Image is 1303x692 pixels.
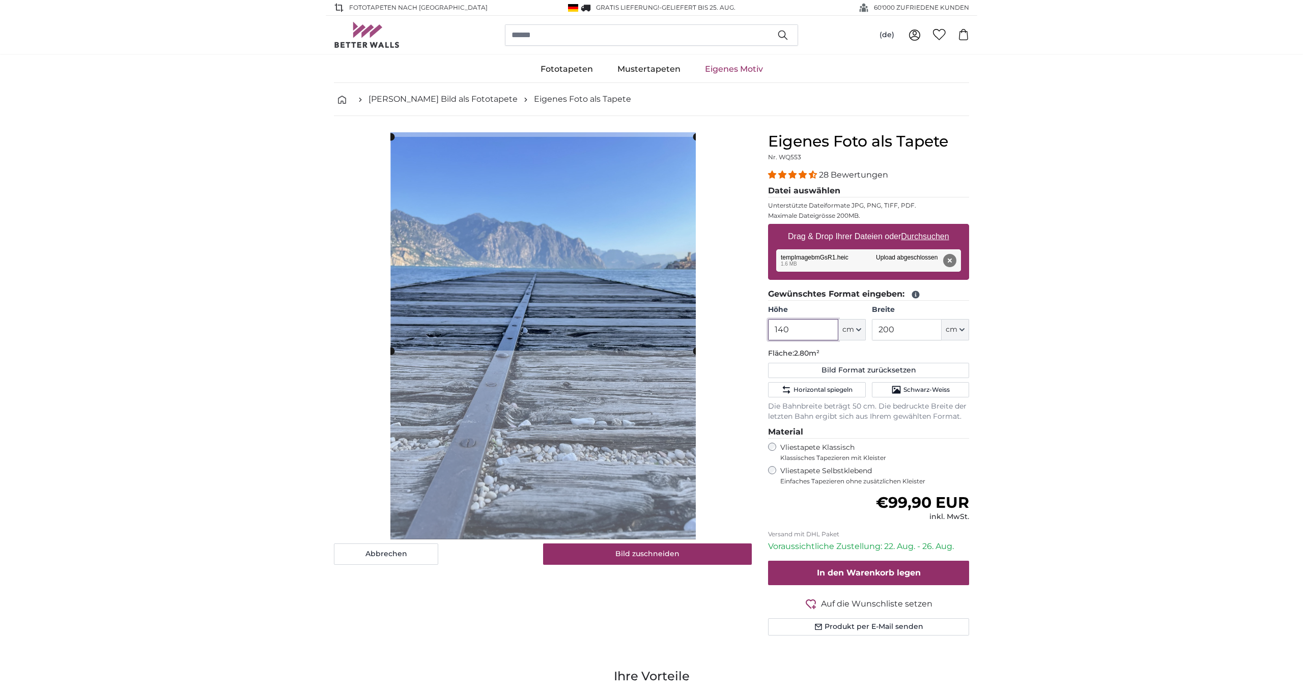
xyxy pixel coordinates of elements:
legend: Material [768,426,969,439]
span: 60'000 ZUFRIEDENE KUNDEN [874,3,969,12]
button: Abbrechen [334,543,438,565]
span: Schwarz-Weiss [903,386,950,394]
a: Eigenes Foto als Tapete [534,93,631,105]
span: Fototapeten nach [GEOGRAPHIC_DATA] [349,3,488,12]
span: 28 Bewertungen [819,170,888,180]
span: 2.80m² [794,349,819,358]
legend: Gewünschtes Format eingeben: [768,288,969,301]
label: Drag & Drop Ihrer Dateien oder [784,226,953,247]
span: 4.32 stars [768,170,819,180]
img: Deutschland [568,4,578,12]
h1: Eigenes Foto als Tapete [768,132,969,151]
button: cm [838,319,866,340]
p: Die Bahnbreite beträgt 50 cm. Die bedruckte Breite der letzten Bahn ergibt sich aus Ihrem gewählt... [768,401,969,422]
p: Maximale Dateigrösse 200MB. [768,212,969,220]
nav: breadcrumbs [334,83,969,116]
img: Betterwalls [334,22,400,48]
span: GRATIS Lieferung! [596,4,659,11]
span: cm [842,325,854,335]
span: Klassisches Tapezieren mit Kleister [780,454,960,462]
legend: Datei auswählen [768,185,969,197]
p: Voraussichtliche Zustellung: 22. Aug. - 26. Aug. [768,540,969,553]
h3: Ihre Vorteile [334,668,969,684]
a: [PERSON_NAME] Bild als Fototapete [369,93,518,105]
p: Unterstützte Dateiformate JPG, PNG, TIFF, PDF. [768,201,969,210]
span: - [659,4,735,11]
p: Versand mit DHL Paket [768,530,969,538]
span: Horizontal spiegeln [794,386,853,394]
button: In den Warenkorb legen [768,561,969,585]
a: Eigenes Motiv [693,56,775,82]
span: Auf die Wunschliste setzen [821,598,932,610]
button: Horizontal spiegeln [768,382,865,397]
button: Auf die Wunschliste setzen [768,597,969,610]
span: cm [946,325,957,335]
span: Einfaches Tapezieren ohne zusätzlichen Kleister [780,477,969,485]
button: Bild Format zurücksetzen [768,363,969,378]
label: Breite [872,305,969,315]
button: cm [942,319,969,340]
button: (de) [871,26,902,44]
div: inkl. MwSt. [876,512,969,522]
u: Durchsuchen [901,232,949,241]
label: Vliestapete Selbstklebend [780,466,969,485]
span: €99,90 EUR [876,493,969,512]
span: In den Warenkorb legen [817,568,921,578]
button: Bild zuschneiden [543,543,752,565]
p: Fläche: [768,349,969,359]
a: Fototapeten [528,56,605,82]
button: Schwarz-Weiss [872,382,969,397]
span: Geliefert bis 25. Aug. [662,4,735,11]
span: Nr. WQ553 [768,153,801,161]
label: Höhe [768,305,865,315]
label: Vliestapete Klassisch [780,443,960,462]
button: Produkt per E-Mail senden [768,618,969,636]
a: Mustertapeten [605,56,693,82]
